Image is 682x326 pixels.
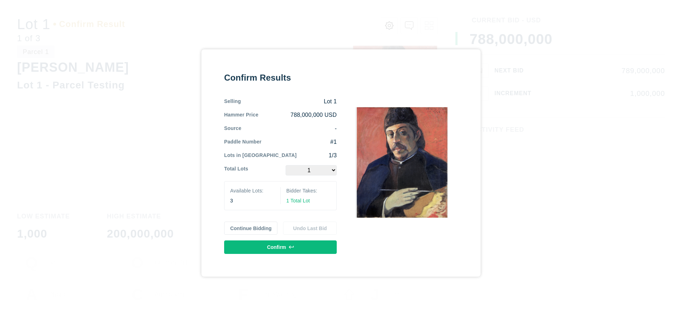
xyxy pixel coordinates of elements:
button: Undo Last Bid [283,222,337,235]
button: Continue Bidding [224,222,278,235]
div: #1 [261,138,337,146]
div: Total Lots [224,165,248,175]
button: Confirm [224,240,337,254]
div: 1/3 [297,152,337,159]
div: Paddle Number [224,138,261,146]
div: Selling [224,98,241,105]
div: 788,000,000 USD [258,111,337,119]
div: Available Lots: [230,187,275,194]
div: - [242,125,337,132]
div: 3 [230,197,275,204]
div: Bidder Takes: [286,187,331,194]
div: Hammer Price [224,111,258,119]
div: Lots in [GEOGRAPHIC_DATA] [224,152,297,159]
span: 1 Total Lot [286,198,310,203]
div: Lot 1 [241,98,337,105]
div: Confirm Results [224,72,337,83]
div: Source [224,125,242,132]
